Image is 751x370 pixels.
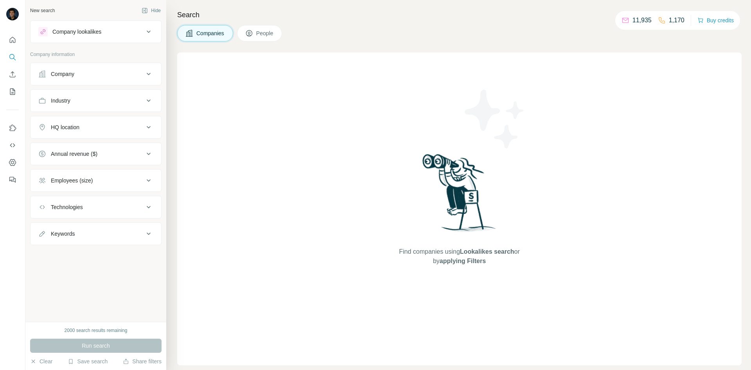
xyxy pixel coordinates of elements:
[30,7,55,14] div: New search
[31,118,161,137] button: HQ location
[6,85,19,99] button: My lists
[6,173,19,187] button: Feedback
[51,203,83,211] div: Technologies
[440,258,486,264] span: applying Filters
[6,121,19,135] button: Use Surfe on LinkedIn
[6,155,19,170] button: Dashboard
[460,84,530,154] img: Surfe Illustration - Stars
[6,33,19,47] button: Quick start
[68,357,108,365] button: Save search
[6,8,19,20] img: Avatar
[177,9,742,20] h4: Search
[31,91,161,110] button: Industry
[397,247,522,266] span: Find companies using or by
[51,177,93,184] div: Employees (size)
[460,248,514,255] span: Lookalikes search
[256,29,274,37] span: People
[669,16,685,25] p: 1,170
[6,50,19,64] button: Search
[31,144,161,163] button: Annual revenue ($)
[51,70,74,78] div: Company
[6,67,19,81] button: Enrich CSV
[31,224,161,243] button: Keywords
[6,138,19,152] button: Use Surfe API
[65,327,128,334] div: 2000 search results remaining
[31,22,161,41] button: Company lookalikes
[419,152,500,239] img: Surfe Illustration - Woman searching with binoculars
[632,16,652,25] p: 11,935
[31,198,161,217] button: Technologies
[51,150,97,158] div: Annual revenue ($)
[51,230,75,238] div: Keywords
[30,357,52,365] button: Clear
[31,65,161,83] button: Company
[123,357,162,365] button: Share filters
[30,51,162,58] p: Company information
[196,29,225,37] span: Companies
[51,123,79,131] div: HQ location
[51,97,70,105] div: Industry
[697,15,734,26] button: Buy credits
[136,5,166,16] button: Hide
[52,28,101,36] div: Company lookalikes
[31,171,161,190] button: Employees (size)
